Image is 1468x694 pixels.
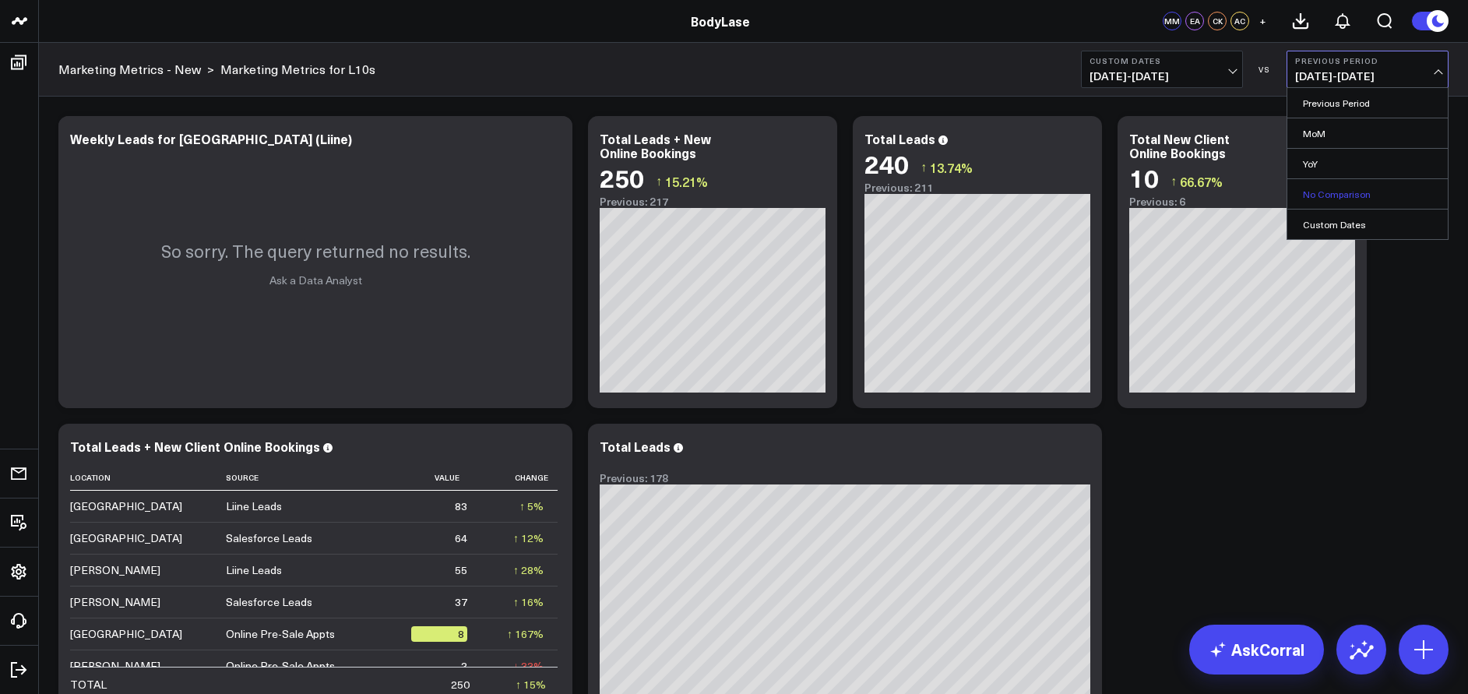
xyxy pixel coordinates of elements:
[930,159,973,176] span: 13.74%
[665,173,708,190] span: 15.21%
[70,530,182,546] div: [GEOGRAPHIC_DATA]
[70,658,160,674] div: [PERSON_NAME]
[513,658,544,674] div: ↓ 33%
[513,562,544,578] div: ↑ 28%
[220,61,375,78] a: Marketing Metrics for L10s
[58,61,201,78] a: Marketing Metrics - New
[1090,70,1234,83] span: [DATE] - [DATE]
[1287,88,1448,118] a: Previous Period
[1129,164,1159,192] div: 10
[656,171,662,192] span: ↑
[58,61,214,78] div: >
[864,150,909,178] div: 240
[1230,12,1249,30] div: AC
[921,157,927,178] span: ↑
[70,130,352,147] div: Weekly Leads for [GEOGRAPHIC_DATA] (Liine)
[411,626,467,642] div: 8
[1287,118,1448,148] a: MoM
[70,438,320,455] div: Total Leads + New Client Online Bookings
[1251,65,1279,74] div: VS
[226,562,282,578] div: Liine Leads
[1287,210,1448,239] a: Custom Dates
[461,658,467,674] div: 2
[1090,56,1234,65] b: Custom Dates
[70,498,182,514] div: [GEOGRAPHIC_DATA]
[1295,70,1440,83] span: [DATE] - [DATE]
[513,530,544,546] div: ↑ 12%
[513,594,544,610] div: ↑ 16%
[455,594,467,610] div: 37
[481,465,558,491] th: Change
[226,626,335,642] div: Online Pre-Sale Appts
[600,164,644,192] div: 250
[864,130,935,147] div: Total Leads
[70,465,226,491] th: Location
[70,626,182,642] div: [GEOGRAPHIC_DATA]
[451,677,470,692] div: 250
[516,677,546,692] div: ↑ 15%
[1081,51,1243,88] button: Custom Dates[DATE]-[DATE]
[519,498,544,514] div: ↑ 5%
[455,530,467,546] div: 64
[1129,196,1355,208] div: Previous: 6
[70,677,107,692] div: TOTAL
[1185,12,1204,30] div: EA
[600,130,711,161] div: Total Leads + New Online Bookings
[1287,179,1448,209] a: No Comparison
[507,626,544,642] div: ↑ 167%
[161,239,470,262] p: So sorry. The query returned no results.
[226,594,312,610] div: Salesforce Leads
[226,498,282,514] div: Liine Leads
[600,438,671,455] div: Total Leads
[226,530,312,546] div: Salesforce Leads
[600,196,826,208] div: Previous: 217
[70,562,160,578] div: [PERSON_NAME]
[864,181,1090,194] div: Previous: 211
[455,562,467,578] div: 55
[1295,56,1440,65] b: Previous Period
[1253,12,1272,30] button: +
[691,12,750,30] a: BodyLase
[411,465,481,491] th: Value
[1163,12,1181,30] div: MM
[269,273,362,287] a: Ask a Data Analyst
[455,498,467,514] div: 83
[1287,149,1448,178] a: YoY
[1189,625,1324,675] a: AskCorral
[70,594,160,610] div: [PERSON_NAME]
[1208,12,1227,30] div: CK
[1180,173,1223,190] span: 66.67%
[226,658,335,674] div: Online Pre-Sale Appts
[226,465,411,491] th: Source
[1171,171,1177,192] span: ↑
[1129,130,1230,161] div: Total New Client Online Bookings
[1259,16,1266,26] span: +
[1287,51,1449,88] button: Previous Period[DATE]-[DATE]
[600,472,1090,484] div: Previous: 178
